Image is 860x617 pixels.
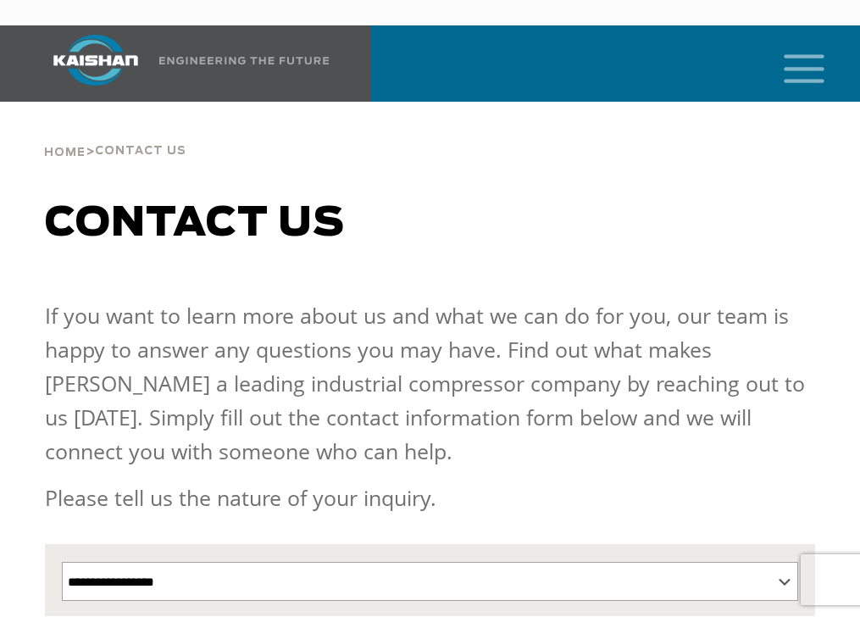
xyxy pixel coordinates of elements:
[45,481,816,514] p: Please tell us the nature of your inquiry.
[45,203,345,244] span: Contact us
[44,147,86,158] span: Home
[777,49,806,78] a: mobile menu
[44,144,86,159] a: Home
[95,146,186,157] span: Contact Us
[32,35,159,86] img: kaishan logo
[44,102,186,166] div: >
[32,25,332,102] a: Kaishan USA
[45,298,816,468] p: If you want to learn more about us and what we can do for you, our team is happy to answer any qu...
[159,57,329,64] img: Engineering the future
